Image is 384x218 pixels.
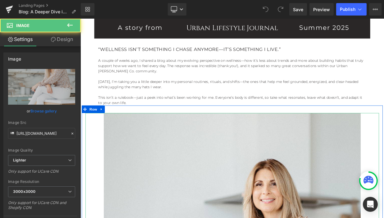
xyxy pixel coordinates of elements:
[19,9,69,14] span: Blog: A Deeper Dive into My Wellness Journey
[16,23,30,28] span: Image
[131,6,245,17] h1: Urban Lifestyle Journal
[259,3,272,16] button: Undo
[363,197,378,212] div: Open Intercom Messenger
[30,106,57,116] a: Browse gallery
[8,148,75,152] div: Image Quality
[22,107,30,117] a: Expand / Collapse
[22,94,354,107] div: This isn’t a rulebook—just a peek into what’s been working for me. Everyone’s body is different, ...
[245,6,359,16] h1: Summer 2025
[22,49,354,68] div: A couple of weeks ago, I shared a blog about my evolving perspective on wellness—how it’s less ab...
[17,6,131,16] h1: A story from
[336,3,367,16] button: Publish
[22,75,354,88] div: [DATE], I’m taking you a little deeper into my personal routines, rituals, and shifts—the ones th...
[369,3,382,16] button: More
[8,169,75,178] div: Only support for UCare CDN
[8,53,21,61] div: Image
[313,6,330,13] span: Preview
[81,3,94,16] a: New Library
[13,158,26,162] b: Lighter
[8,128,75,139] input: Link
[340,7,355,12] span: Publish
[293,6,303,13] span: Save
[10,107,22,117] span: Row
[42,32,82,46] a: Design
[8,200,75,214] div: Only support for UCare CDN and Shopify CDN
[309,3,334,16] a: Preview
[22,34,354,42] h2: “Wellness isn’t something I chase anymore—it’s something I live.”
[8,179,75,184] div: Image Resolution
[19,3,81,8] a: Landing Pages
[8,120,75,125] div: Image Src
[8,108,75,114] div: or
[274,3,287,16] button: Redo
[13,189,35,194] b: 3000x3000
